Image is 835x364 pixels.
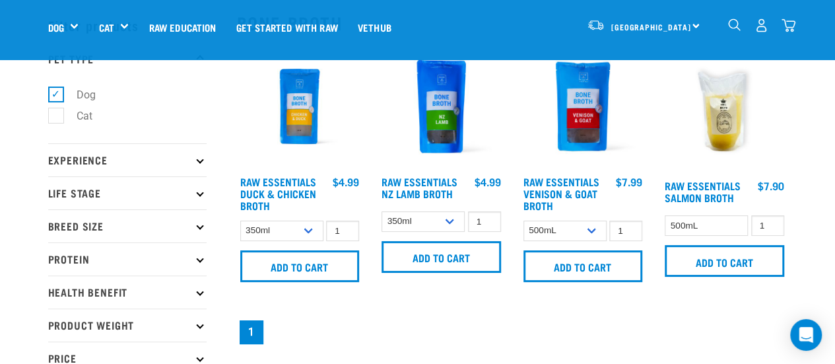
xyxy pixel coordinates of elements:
p: Experience [48,143,207,176]
p: Life Stage [48,176,207,209]
label: Dog [55,87,101,103]
a: Raw Essentials Duck & Chicken Broth [240,178,316,208]
a: Get started with Raw [226,1,348,54]
a: Raw Essentials Venison & Goat Broth [523,178,599,208]
img: Raw Essentials New Zealand Lamb Bone Broth For Cats & Dogs [378,44,504,170]
input: 1 [609,221,642,241]
a: Raw Education [139,1,226,54]
div: $7.90 [758,180,784,192]
a: Vethub [348,1,401,54]
a: Cat [98,20,114,35]
div: $4.99 [475,176,501,188]
div: Open Intercom Messenger [790,319,822,351]
img: Raw Essentials Venison Goat Novel Protein Hypoallergenic Bone Broth Cats & Dogs [520,44,646,170]
img: user.png [754,18,768,32]
input: Add to cart [240,250,360,282]
input: 1 [751,215,784,236]
p: Protein [48,242,207,275]
input: 1 [468,211,501,232]
input: Add to cart [523,250,643,282]
a: Dog [48,20,64,35]
div: $7.99 [616,176,642,188]
nav: pagination [237,318,787,347]
p: Product Weight [48,309,207,342]
a: Raw Essentials NZ Lamb Broth [382,178,457,196]
a: Page 1 [240,320,263,344]
p: Breed Size [48,209,207,242]
input: Add to cart [382,241,501,273]
div: $4.99 [333,176,359,188]
img: home-icon@2x.png [782,18,795,32]
input: Add to cart [665,245,784,277]
img: van-moving.png [587,19,605,31]
a: Raw Essentials Salmon Broth [665,182,741,200]
img: Salmon Broth [661,44,787,174]
img: RE Product Shoot 2023 Nov8793 1 [237,44,363,170]
input: 1 [326,221,359,241]
span: [GEOGRAPHIC_DATA] [611,24,691,29]
img: home-icon-1@2x.png [728,18,741,31]
p: Health Benefit [48,275,207,309]
label: Cat [55,108,98,124]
